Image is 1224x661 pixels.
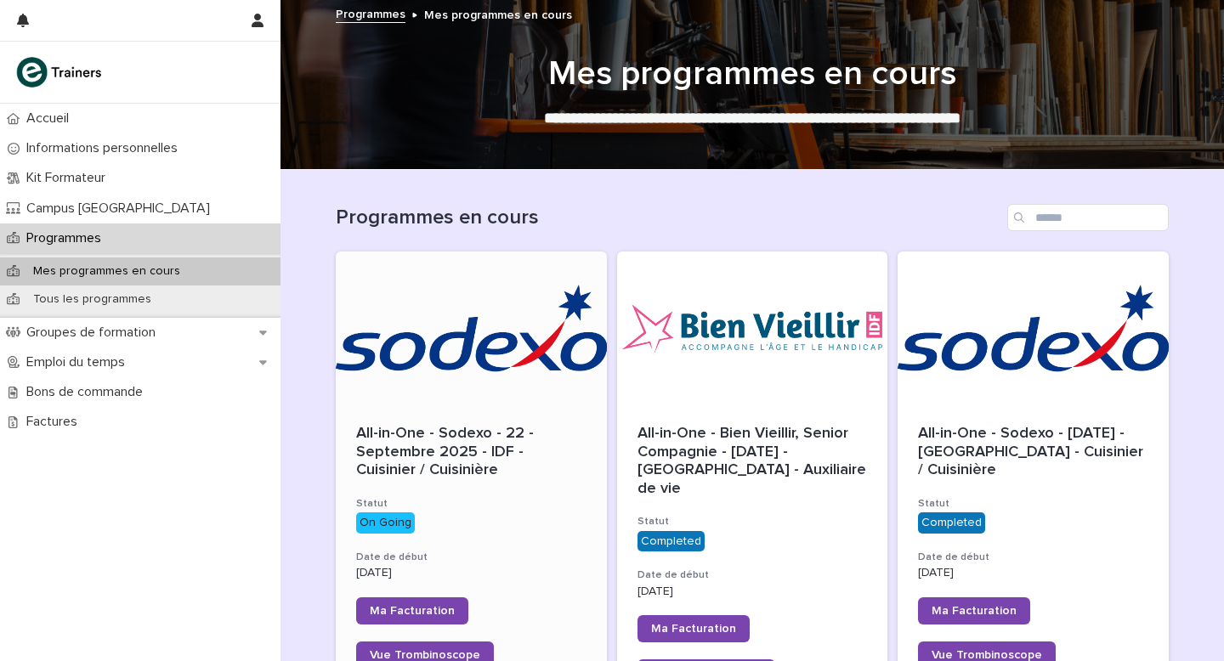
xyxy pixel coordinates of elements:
[918,551,1148,564] h3: Date de début
[356,551,586,564] h3: Date de début
[637,515,868,528] h3: Statut
[336,3,405,23] a: Programmes
[918,566,1148,580] p: [DATE]
[1007,204,1169,231] input: Search
[20,325,169,341] p: Groupes de formation
[356,597,468,624] a: Ma Facturation
[20,170,119,186] p: Kit Formateur
[637,426,870,496] span: All-in-One - Bien Vieillir, Senior Compagnie - [DATE] - [GEOGRAPHIC_DATA] - Auxiliaire de vie
[424,4,572,23] p: Mes programmes en cours
[20,201,224,217] p: Campus [GEOGRAPHIC_DATA]
[918,497,1148,511] h3: Statut
[356,426,538,477] span: All-in-One - Sodexo - 22 - Septembre 2025 - IDF - Cuisinier / Cuisinière
[637,585,868,599] p: [DATE]
[637,568,868,582] h3: Date de début
[356,512,415,534] div: On Going
[20,384,156,400] p: Bons de commande
[20,292,165,307] p: Tous les programmes
[918,512,985,534] div: Completed
[336,54,1169,94] h1: Mes programmes en cours
[918,426,1147,477] span: All-in-One - Sodexo - [DATE] - [GEOGRAPHIC_DATA] - Cuisinier / Cuisinière
[918,597,1030,624] a: Ma Facturation
[20,414,91,430] p: Factures
[20,140,191,156] p: Informations personnelles
[14,55,107,89] img: K0CqGN7SDeD6s4JG8KQk
[637,615,750,642] a: Ma Facturation
[336,206,1000,230] h1: Programmes en cours
[356,497,586,511] h3: Statut
[932,605,1017,617] span: Ma Facturation
[20,354,139,370] p: Emploi du temps
[20,264,194,279] p: Mes programmes en cours
[637,531,705,552] div: Completed
[20,110,82,127] p: Accueil
[20,230,115,246] p: Programmes
[651,623,736,635] span: Ma Facturation
[370,605,455,617] span: Ma Facturation
[932,649,1042,661] span: Vue Trombinoscope
[370,649,480,661] span: Vue Trombinoscope
[356,566,586,580] p: [DATE]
